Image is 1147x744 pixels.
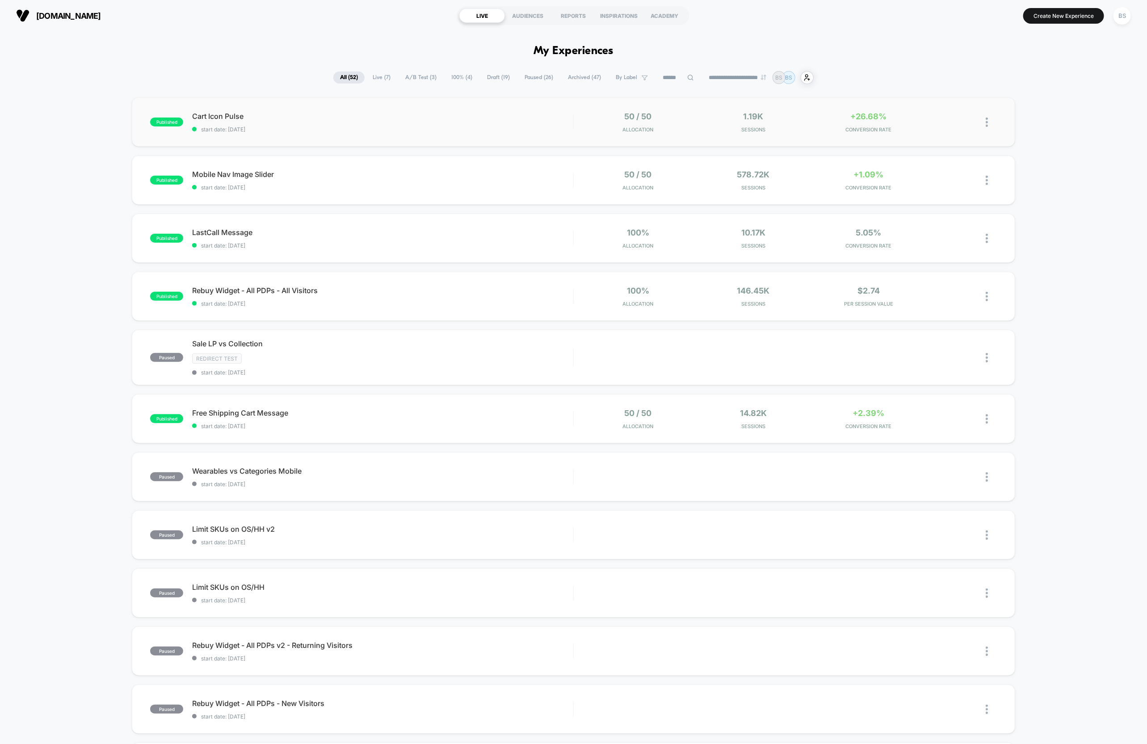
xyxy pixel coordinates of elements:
[813,126,924,133] span: CONVERSION RATE
[192,184,573,191] span: start date: [DATE]
[854,170,884,179] span: +1.09%
[698,301,809,307] span: Sessions
[623,185,654,191] span: Allocation
[150,472,183,481] span: paused
[518,71,560,84] span: Paused ( 26 )
[534,45,613,58] h1: My Experiences
[623,423,654,429] span: Allocation
[192,242,573,249] span: start date: [DATE]
[192,655,573,662] span: start date: [DATE]
[192,597,573,604] span: start date: [DATE]
[192,300,573,307] span: start date: [DATE]
[642,8,687,23] div: ACADEMY
[36,11,101,21] span: [DOMAIN_NAME]
[192,481,573,488] span: start date: [DATE]
[192,713,573,720] span: start date: [DATE]
[150,647,183,656] span: paused
[150,414,183,423] span: published
[150,705,183,714] span: paused
[851,112,887,121] span: +26.68%
[150,353,183,362] span: paused
[192,353,242,364] span: Redirect Test
[761,75,766,80] img: end
[813,301,924,307] span: PER SESSION VALUE
[698,126,809,133] span: Sessions
[986,414,988,424] img: close
[737,286,770,295] span: 146.45k
[1111,7,1134,25] button: BS
[1023,8,1104,24] button: Create New Experience
[625,170,652,179] span: 50 / 50
[192,408,573,417] span: Free Shipping Cart Message
[625,112,652,121] span: 50 / 50
[192,112,573,121] span: Cart Icon Pulse
[550,8,596,23] div: REPORTS
[192,423,573,429] span: start date: [DATE]
[192,699,573,708] span: Rebuy Widget - All PDPs - New Visitors
[813,185,924,191] span: CONVERSION RATE
[986,118,988,127] img: close
[698,185,809,191] span: Sessions
[150,176,183,185] span: published
[192,539,573,546] span: start date: [DATE]
[192,286,573,295] span: Rebuy Widget - All PDPs - All Visitors
[192,467,573,475] span: Wearables vs Categories Mobile
[741,228,765,237] span: 10.17k
[737,170,770,179] span: 578.72k
[561,71,608,84] span: Archived ( 47 )
[366,71,397,84] span: Live ( 7 )
[150,588,183,597] span: paused
[623,126,654,133] span: Allocation
[625,408,652,418] span: 50 / 50
[623,301,654,307] span: Allocation
[986,353,988,362] img: close
[192,525,573,534] span: Limit SKUs on OS/HH v2
[986,176,988,185] img: close
[857,286,880,295] span: $2.74
[480,71,517,84] span: Draft ( 19 )
[740,408,767,418] span: 14.82k
[986,647,988,656] img: close
[150,234,183,243] span: published
[1113,7,1131,25] div: BS
[986,234,988,243] img: close
[616,74,637,81] span: By Label
[150,530,183,539] span: paused
[445,71,479,84] span: 100% ( 4 )
[459,8,505,23] div: LIVE
[986,472,988,482] img: close
[192,170,573,179] span: Mobile Nav Image Slider
[776,74,783,81] p: BS
[192,339,573,348] span: Sale LP vs Collection
[192,126,573,133] span: start date: [DATE]
[596,8,642,23] div: INSPIRATIONS
[627,228,649,237] span: 100%
[698,243,809,249] span: Sessions
[150,292,183,301] span: published
[13,8,104,23] button: [DOMAIN_NAME]
[16,9,29,22] img: Visually logo
[986,292,988,301] img: close
[505,8,550,23] div: AUDIENCES
[786,74,793,81] p: BS
[627,286,649,295] span: 100%
[192,641,573,650] span: Rebuy Widget - All PDPs v2 - Returning Visitors
[192,583,573,592] span: Limit SKUs on OS/HH
[986,705,988,714] img: close
[399,71,443,84] span: A/B Test ( 3 )
[623,243,654,249] span: Allocation
[856,228,882,237] span: 5.05%
[150,118,183,126] span: published
[333,71,365,84] span: All ( 52 )
[192,228,573,237] span: LastCall Message
[813,243,924,249] span: CONVERSION RATE
[744,112,764,121] span: 1.19k
[986,588,988,598] img: close
[986,530,988,540] img: close
[853,408,885,418] span: +2.39%
[698,423,809,429] span: Sessions
[192,369,573,376] span: start date: [DATE]
[813,423,924,429] span: CONVERSION RATE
